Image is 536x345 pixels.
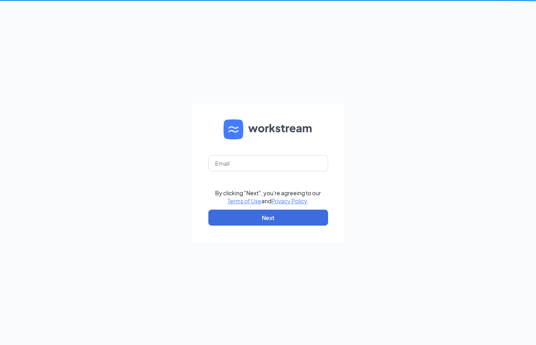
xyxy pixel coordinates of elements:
[271,197,307,204] a: Privacy Policy
[215,189,321,205] div: By clicking "Next", you're agreeing to our and .
[223,119,313,139] img: WS logo and Workstream text
[227,197,261,204] a: Terms of Use
[208,155,328,171] input: Email
[208,210,328,226] button: Next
